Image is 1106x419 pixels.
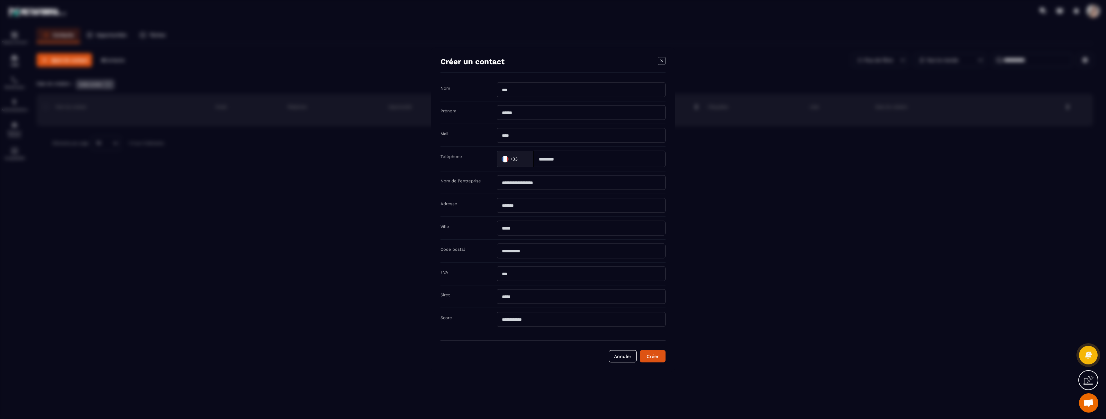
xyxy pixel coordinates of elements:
div: Search for option [497,151,534,167]
label: Siret [440,292,450,297]
span: +33 [510,156,518,162]
label: TVA [440,269,448,274]
button: Créer [640,350,666,362]
button: Annuler [609,350,637,362]
label: Nom de l'entreprise [440,178,481,183]
label: Téléphone [440,154,462,159]
h4: Créer un contact [440,57,504,66]
label: Adresse [440,201,457,206]
input: Search for option [519,154,527,164]
label: Ville [440,224,449,229]
label: Nom [440,85,450,90]
label: Code postal [440,247,465,251]
label: Mail [440,131,449,136]
a: Ouvrir le chat [1079,393,1098,413]
img: Country Flag [499,153,512,165]
label: Score [440,315,452,320]
label: Prénom [440,108,456,113]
